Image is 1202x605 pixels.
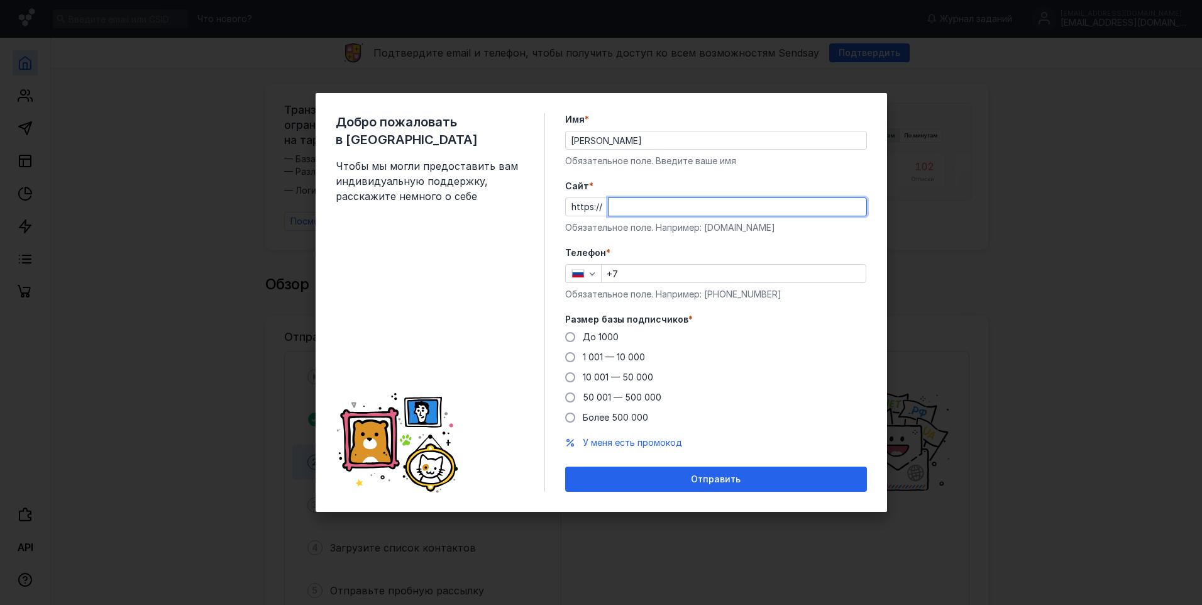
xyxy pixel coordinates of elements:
[583,412,648,423] span: Более 500 000
[583,436,682,449] button: У меня есть промокод
[691,474,741,485] span: Отправить
[565,313,688,326] span: Размер базы подписчиков
[565,221,867,234] div: Обязательное поле. Например: [DOMAIN_NAME]
[336,113,524,148] span: Добро пожаловать в [GEOGRAPHIC_DATA]
[565,155,867,167] div: Обязательное поле. Введите ваше имя
[336,158,524,204] span: Чтобы мы могли предоставить вам индивидуальную поддержку, расскажите немного о себе
[583,331,619,342] span: До 1000
[583,392,661,402] span: 50 001 — 500 000
[583,437,682,448] span: У меня есть промокод
[565,467,867,492] button: Отправить
[565,247,606,259] span: Телефон
[583,372,653,382] span: 10 001 — 50 000
[565,113,585,126] span: Имя
[565,180,589,192] span: Cайт
[565,288,867,301] div: Обязательное поле. Например: [PHONE_NUMBER]
[583,352,645,362] span: 1 001 — 10 000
